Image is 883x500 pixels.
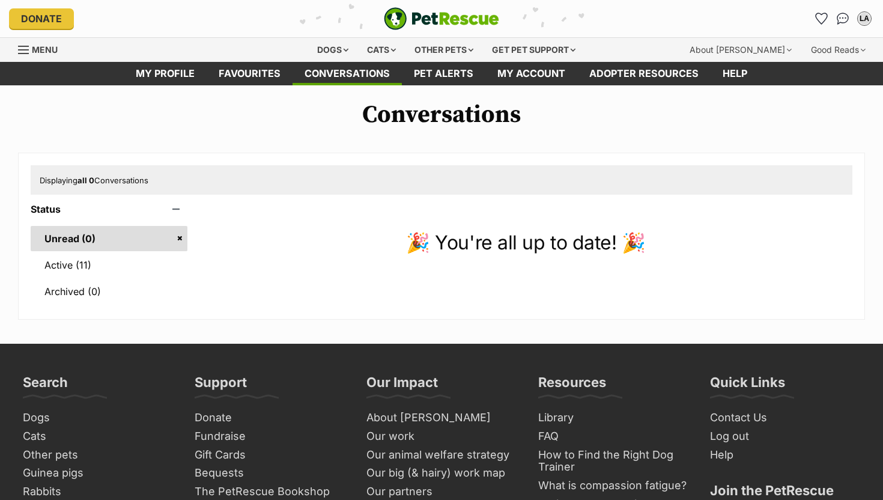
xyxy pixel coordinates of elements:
a: Guinea pigs [18,464,178,483]
a: Help [711,62,759,85]
a: How to Find the Right Dog Trainer [533,446,693,477]
a: My profile [124,62,207,85]
a: Cats [18,427,178,446]
a: Contact Us [705,409,865,427]
a: Favourites [812,9,831,28]
a: Active (11) [31,252,187,278]
span: Displaying Conversations [40,175,148,185]
h3: Our Impact [366,374,438,398]
a: Donate [190,409,350,427]
a: FAQ [533,427,693,446]
div: Good Reads [803,38,874,62]
a: Our work [362,427,521,446]
a: What is compassion fatigue? [533,477,693,495]
h3: Support [195,374,247,398]
a: Archived (0) [31,279,187,304]
a: Log out [705,427,865,446]
div: Other pets [406,38,482,62]
h3: Resources [538,374,606,398]
a: Fundraise [190,427,350,446]
button: My account [855,9,874,28]
a: Menu [18,38,66,59]
a: Help [705,446,865,465]
a: PetRescue [384,7,499,30]
h3: Quick Links [710,374,785,398]
a: Pet alerts [402,62,485,85]
div: Dogs [309,38,357,62]
header: Status [31,204,187,215]
a: Donate [9,8,74,29]
a: Unread (0) [31,226,187,251]
div: About [PERSON_NAME] [681,38,800,62]
a: Conversations [833,9,852,28]
img: logo-e224e6f780fb5917bec1dbf3a21bbac754714ae5b6737aabdf751b685950b380.svg [384,7,499,30]
a: Favourites [207,62,293,85]
a: Other pets [18,446,178,465]
span: Menu [32,44,58,55]
div: Get pet support [484,38,584,62]
a: conversations [293,62,402,85]
a: My account [485,62,577,85]
a: Gift Cards [190,446,350,465]
a: Our big (& hairy) work map [362,464,521,483]
a: Library [533,409,693,427]
ul: Account quick links [812,9,874,28]
p: 🎉 You're all up to date! 🎉 [199,228,852,257]
a: Dogs [18,409,178,427]
a: Bequests [190,464,350,483]
a: About [PERSON_NAME] [362,409,521,427]
div: LA [858,13,870,25]
h3: Search [23,374,68,398]
img: chat-41dd97257d64d25036548639549fe6c8038ab92f7586957e7f3b1b290dea8141.svg [837,13,849,25]
a: Our animal welfare strategy [362,446,521,465]
div: Cats [359,38,404,62]
strong: all 0 [77,175,94,185]
a: Adopter resources [577,62,711,85]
